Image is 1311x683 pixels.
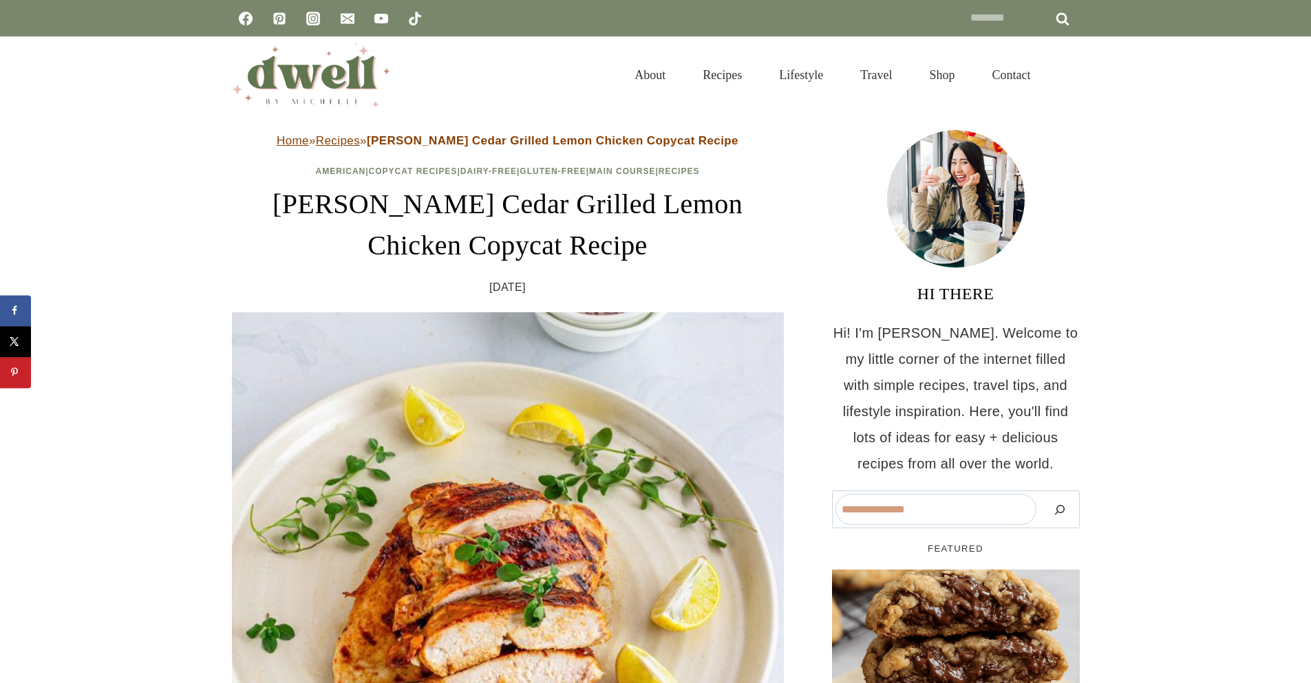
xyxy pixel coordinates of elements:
a: Recipes [684,51,760,99]
a: Home [277,134,309,147]
a: TikTok [401,5,429,32]
a: Recipes [659,166,700,176]
button: Search [1043,494,1076,525]
a: Lifestyle [760,51,842,99]
a: Email [334,5,361,32]
a: Main Course [589,166,655,176]
h1: [PERSON_NAME] Cedar Grilled Lemon Chicken Copycat Recipe [232,184,784,266]
h5: FEATURED [832,542,1080,556]
a: Dairy-Free [460,166,517,176]
a: Instagram [299,5,327,32]
a: YouTube [367,5,395,32]
a: American [316,166,366,176]
a: Travel [842,51,910,99]
time: [DATE] [489,277,526,298]
nav: Primary Navigation [616,51,1049,99]
button: View Search Form [1056,63,1080,87]
span: | | | | | [316,166,700,176]
a: Shop [910,51,973,99]
a: Recipes [316,134,360,147]
p: Hi! I'm [PERSON_NAME]. Welcome to my little corner of the internet filled with simple recipes, tr... [832,320,1080,477]
img: DWELL by michelle [232,43,390,107]
a: About [616,51,684,99]
a: Pinterest [266,5,293,32]
h3: HI THERE [832,281,1080,306]
a: Facebook [232,5,259,32]
a: Contact [974,51,1049,99]
span: » » [277,134,738,147]
a: Gluten-Free [520,166,586,176]
a: Copycat Recipes [369,166,458,176]
strong: [PERSON_NAME] Cedar Grilled Lemon Chicken Copycat Recipe [367,134,738,147]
